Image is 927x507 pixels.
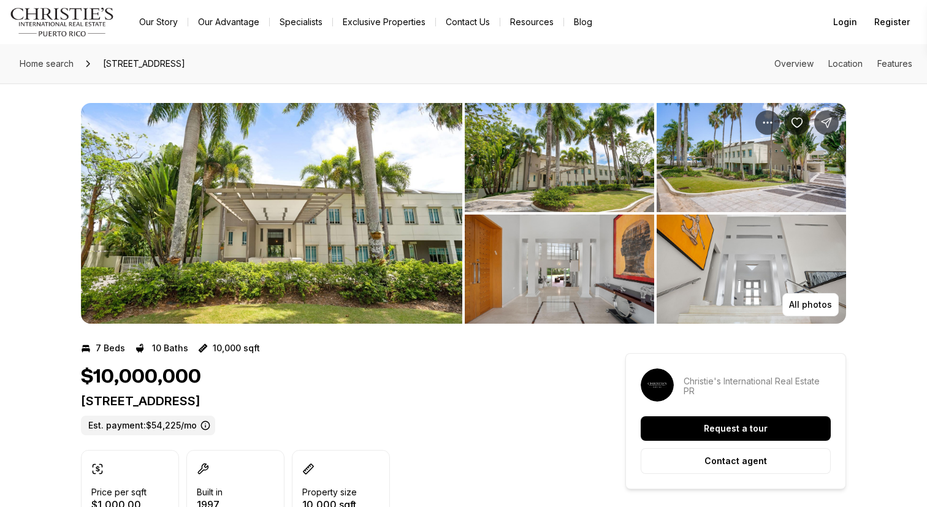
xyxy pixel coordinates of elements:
[828,58,863,69] a: Skip to: Location
[15,54,78,74] a: Home search
[755,110,780,135] button: Property options
[152,343,188,353] p: 10 Baths
[641,416,831,441] button: Request a tour
[785,110,809,135] button: Save Property: 9 CASTANA ST
[81,394,581,408] p: [STREET_ADDRESS]
[129,13,188,31] a: Our Story
[465,215,654,324] button: View image gallery
[10,7,115,37] img: logo
[436,13,500,31] button: Contact Us
[704,456,767,466] p: Contact agent
[81,103,846,324] div: Listing Photos
[465,103,846,324] li: 2 of 9
[197,487,223,497] p: Built in
[814,110,839,135] button: Share Property: 9 CASTANA ST
[877,58,912,69] a: Skip to: Features
[81,416,215,435] label: Est. payment: $54,225/mo
[704,424,768,433] p: Request a tour
[81,103,462,324] li: 1 of 9
[81,365,201,389] h1: $10,000,000
[465,103,654,212] button: View image gallery
[874,17,910,27] span: Register
[774,59,912,69] nav: Page section menu
[213,343,260,353] p: 10,000 sqft
[302,487,357,497] p: Property size
[270,13,332,31] a: Specialists
[96,343,125,353] p: 7 Beds
[500,13,563,31] a: Resources
[641,448,831,474] button: Contact agent
[188,13,269,31] a: Our Advantage
[657,215,846,324] button: View image gallery
[333,13,435,31] a: Exclusive Properties
[564,13,602,31] a: Blog
[774,58,814,69] a: Skip to: Overview
[657,103,846,212] button: View image gallery
[782,293,839,316] button: All photos
[684,376,831,396] p: Christie's International Real Estate PR
[867,10,917,34] button: Register
[826,10,864,34] button: Login
[789,300,832,310] p: All photos
[91,487,147,497] p: Price per sqft
[20,58,74,69] span: Home search
[135,338,188,358] button: 10 Baths
[81,103,462,324] button: View image gallery
[98,54,190,74] span: [STREET_ADDRESS]
[833,17,857,27] span: Login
